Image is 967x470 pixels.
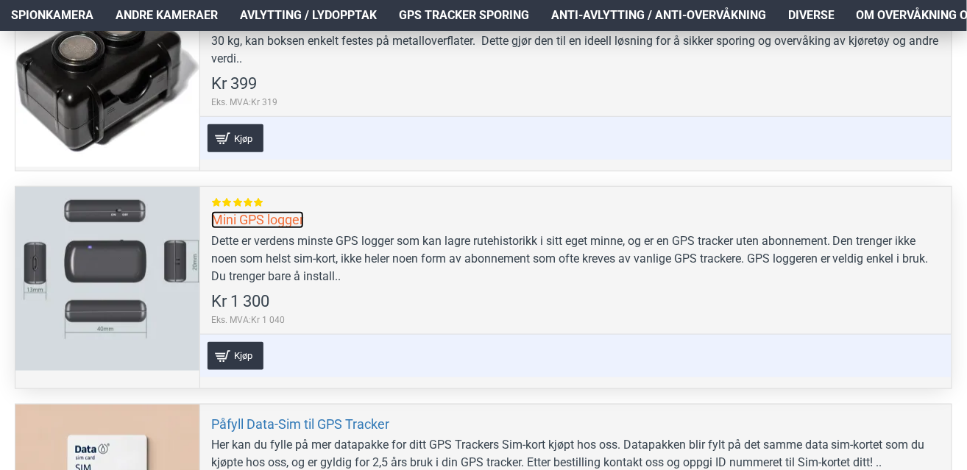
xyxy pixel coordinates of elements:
span: Andre kameraer [116,7,218,24]
span: Eks. MVA:Kr 319 [211,96,277,109]
span: Kr 399 [211,76,257,92]
a: Påfyll Data-Sim til GPS Tracker [211,416,389,432]
span: Diverse [788,7,835,24]
span: Kjøp [230,134,256,143]
span: Avlytting / Lydopptak [240,7,377,24]
a: Mini GPS logger Mini GPS logger [15,187,199,371]
div: Dette er verdens minste GPS logger som kan lagre rutehistorikk i sitt eget minne, og er en GPS tr... [211,232,941,285]
span: Eks. MVA:Kr 1 040 [211,313,285,327]
a: Mini GPS logger [211,211,304,228]
span: GPS Tracker Sporing [399,7,529,24]
span: Kr 1 300 [211,293,269,310]
span: Kjøp [230,351,256,360]
div: Denne beskyttelsesboks er spesielt designet for å beskytte GPS-trackere under krevende forhold. M... [211,15,941,68]
span: Anti-avlytting / Anti-overvåkning [551,7,766,24]
span: Spionkamera [11,7,93,24]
